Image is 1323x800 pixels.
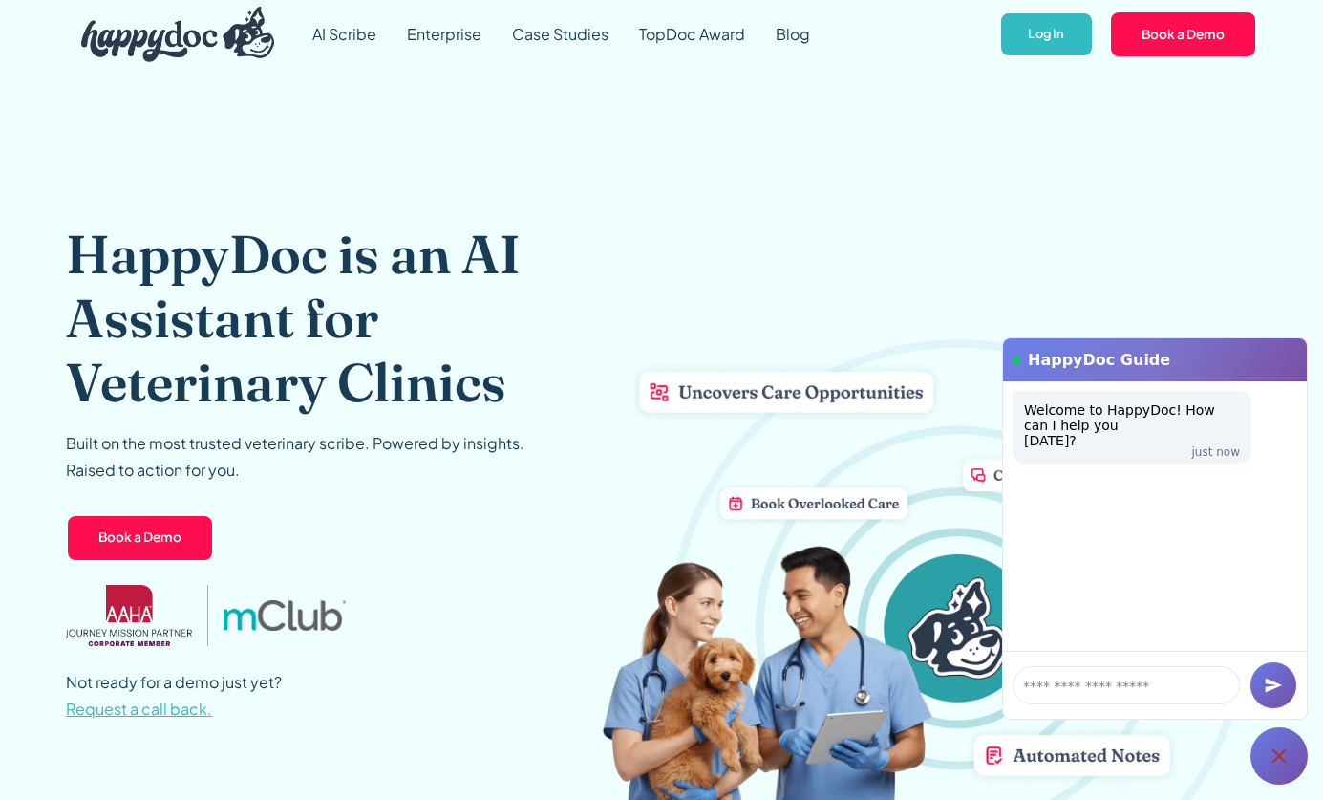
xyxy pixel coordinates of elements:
[224,600,346,631] img: mclub logo
[66,2,274,67] a: home
[81,7,274,62] img: HappyDoc Logo: A happy dog with his ear up, listening.
[999,11,1094,58] a: Log In
[66,699,212,719] span: Request a call back.
[66,585,192,646] img: AAHA Advantage logo
[66,514,214,562] a: Book a Demo
[1109,11,1257,58] a: Book a Demo
[66,222,602,415] h1: HappyDoc is an AI Assistant for Veterinary Clinics
[66,430,524,484] p: Built on the most trusted veterinary scribe. Powered by insights. Raised to action for you.
[66,669,282,723] p: Not ready for a demo just yet?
